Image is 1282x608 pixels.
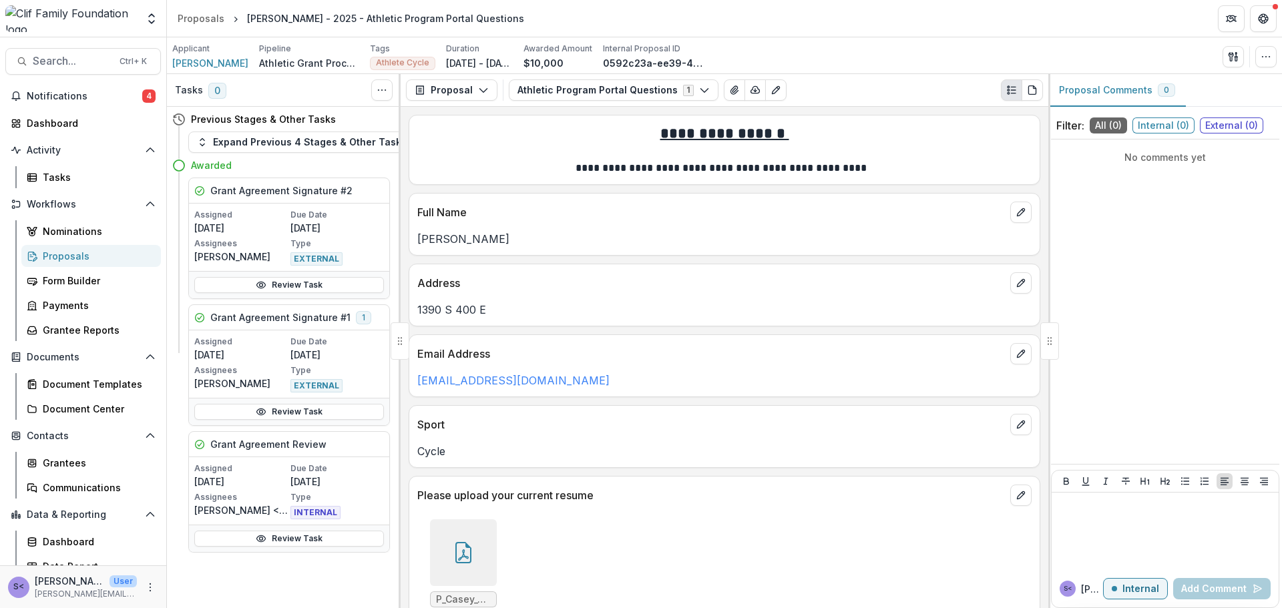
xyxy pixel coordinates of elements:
[194,209,288,221] p: Assigned
[21,555,161,577] a: Data Report
[1217,473,1233,489] button: Align Left
[43,402,150,416] div: Document Center
[21,294,161,316] a: Payments
[13,583,24,591] div: Sarah Grady <sarah@cliffamilyfoundation.org>
[43,535,150,549] div: Dashboard
[1010,414,1032,435] button: edit
[5,139,161,161] button: Open Activity
[1098,473,1114,489] button: Italicize
[724,79,745,101] button: View Attached Files
[406,79,497,101] button: Proposal
[194,475,288,489] p: [DATE]
[1078,473,1094,489] button: Underline
[290,475,384,489] p: [DATE]
[259,56,359,70] p: Athletic Grant Process
[290,209,384,221] p: Due Date
[21,245,161,267] a: Proposals
[27,116,150,130] div: Dashboard
[21,220,161,242] a: Nominations
[5,112,161,134] a: Dashboard
[290,221,384,235] p: [DATE]
[370,43,390,55] p: Tags
[110,575,137,587] p: User
[33,55,112,67] span: Search...
[1048,74,1186,107] button: Proposal Comments
[21,319,161,341] a: Grantee Reports
[1122,583,1159,595] p: Internal
[1118,473,1134,489] button: Strike
[175,85,203,96] h3: Tasks
[178,11,224,25] div: Proposals
[259,43,291,55] p: Pipeline
[194,221,288,235] p: [DATE]
[27,509,140,521] span: Data & Reporting
[188,131,415,153] button: Expand Previous 4 Stages & Other Tasks
[247,11,524,25] div: [PERSON_NAME] - 2025 - Athletic Program Portal Questions
[21,166,161,188] a: Tasks
[290,491,384,503] p: Type
[1010,202,1032,223] button: edit
[194,376,288,390] p: [PERSON_NAME]
[27,199,140,210] span: Workflows
[27,145,140,156] span: Activity
[194,491,288,503] p: Assignees
[417,302,1032,318] p: 1390 S 400 E
[43,224,150,238] div: Nominations
[446,56,513,70] p: [DATE] - [DATE]
[1200,117,1263,133] span: External ( 0 )
[194,503,288,517] p: [PERSON_NAME] <[PERSON_NAME][EMAIL_ADDRESS][DOMAIN_NAME]>
[172,56,248,70] span: [PERSON_NAME]
[27,352,140,363] span: Documents
[371,79,393,101] button: Toggle View Cancelled Tasks
[417,231,1032,247] p: [PERSON_NAME]
[191,112,336,126] h4: Previous Stages & Other Tasks
[603,56,703,70] p: 0592c23a-ee39-465b-8bf1-c489645269aa
[27,91,142,102] span: Notifications
[290,238,384,250] p: Type
[210,310,351,324] h5: Grant Agreement Signature #1
[1010,485,1032,506] button: edit
[43,377,150,391] div: Document Templates
[1237,473,1253,489] button: Align Center
[1256,473,1272,489] button: Align Right
[417,275,1005,291] p: Address
[376,58,429,67] span: Athlete Cycle
[290,506,341,519] span: INTERNAL
[290,463,384,475] p: Due Date
[21,270,161,292] a: Form Builder
[1001,79,1022,101] button: Plaintext view
[1090,117,1127,133] span: All ( 0 )
[35,588,137,600] p: [PERSON_NAME][EMAIL_ADDRESS][DOMAIN_NAME]
[21,477,161,499] a: Communications
[27,430,140,442] span: Contacts
[43,298,150,312] div: Payments
[210,184,353,198] h5: Grant Agreement Signature #2
[765,79,787,101] button: Edit as form
[417,204,1005,220] p: Full Name
[1157,473,1173,489] button: Heading 2
[1010,272,1032,294] button: edit
[1103,578,1168,599] button: Internal
[194,348,288,362] p: [DATE]
[1132,117,1195,133] span: Internal ( 0 )
[523,56,564,70] p: $10,000
[5,194,161,215] button: Open Workflows
[142,89,156,103] span: 4
[194,404,384,420] a: Review Task
[523,43,592,55] p: Awarded Amount
[509,79,718,101] button: Athletic Program Portal Questions1
[5,346,161,368] button: Open Documents
[5,5,137,32] img: Clif Family Foundation logo
[21,531,161,553] a: Dashboard
[290,379,343,392] span: EXTERNAL
[5,48,161,75] button: Search...
[290,348,384,362] p: [DATE]
[194,463,288,475] p: Assigned
[1022,79,1043,101] button: PDF view
[1164,85,1169,95] span: 0
[5,504,161,525] button: Open Data & Reporting
[417,374,610,387] a: [EMAIL_ADDRESS][DOMAIN_NAME]
[1137,473,1153,489] button: Heading 1
[43,170,150,184] div: Tasks
[172,9,230,28] a: Proposals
